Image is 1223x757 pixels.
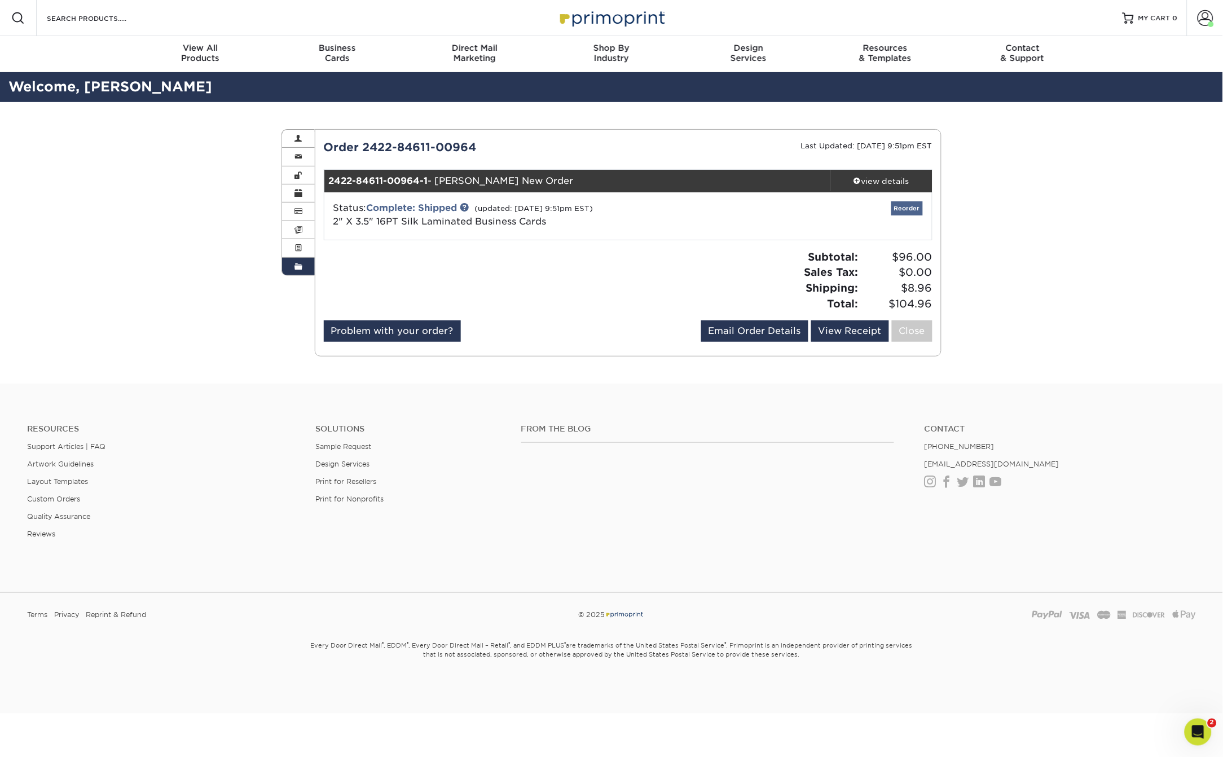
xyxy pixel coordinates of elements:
[817,36,954,72] a: Resources& Templates
[324,170,831,192] div: - [PERSON_NAME] New Order
[508,641,510,646] sup: ®
[680,36,817,72] a: DesignServices
[325,201,729,228] div: Status:
[817,43,954,53] span: Resources
[27,530,55,538] a: Reviews
[808,250,859,263] strong: Subtotal:
[564,641,566,646] sup: ®
[86,606,146,623] a: Reprint & Refund
[555,6,668,30] img: Primoprint
[324,320,461,342] a: Problem with your order?
[315,477,376,486] a: Print for Resellers
[1138,14,1171,23] span: MY CART
[521,424,894,434] h4: From the Blog
[680,43,817,63] div: Services
[701,320,808,342] a: Email Order Details
[132,43,269,63] div: Products
[269,43,406,53] span: Business
[725,641,727,646] sup: ®
[1185,719,1212,746] iframe: Intercom live chat
[817,43,954,63] div: & Templates
[27,512,90,521] a: Quality Assurance
[315,495,384,503] a: Print for Nonprofits
[46,11,156,25] input: SEARCH PRODUCTS.....
[382,641,384,646] sup: ®
[406,43,543,53] span: Direct Mail
[892,320,932,342] a: Close
[543,36,680,72] a: Shop ByIndustry
[1173,14,1178,22] span: 0
[27,442,105,451] a: Support Articles | FAQ
[828,297,859,310] strong: Total:
[281,637,942,686] small: Every Door Direct Mail , EDDM , Every Door Direct Mail – Retail , and EDDM PLUS are trademarks of...
[801,142,932,150] small: Last Updated: [DATE] 9:51pm EST
[407,641,408,646] sup: ®
[27,606,47,623] a: Terms
[367,203,457,213] a: Complete: Shipped
[543,43,680,63] div: Industry
[132,43,269,53] span: View All
[329,175,428,186] strong: 2422-84611-00964-1
[862,265,932,280] span: $0.00
[406,36,543,72] a: Direct MailMarketing
[925,424,1196,434] a: Contact
[543,43,680,53] span: Shop By
[333,216,547,227] a: 2" X 3.5" 16PT Silk Laminated Business Cards
[680,43,817,53] span: Design
[954,36,1091,72] a: Contact& Support
[830,175,932,187] div: view details
[414,606,810,623] div: © 2025
[475,204,593,213] small: (updated: [DATE] 9:51pm EST)
[862,249,932,265] span: $96.00
[804,266,859,278] strong: Sales Tax:
[954,43,1091,63] div: & Support
[132,36,269,72] a: View AllProducts
[806,281,859,294] strong: Shipping:
[315,442,371,451] a: Sample Request
[315,139,628,156] div: Order 2422-84611-00964
[406,43,543,63] div: Marketing
[830,170,932,192] a: view details
[315,460,369,468] a: Design Services
[269,43,406,63] div: Cards
[27,460,94,468] a: Artwork Guidelines
[605,610,644,619] img: Primoprint
[27,495,80,503] a: Custom Orders
[811,320,889,342] a: View Receipt
[1208,719,1217,728] span: 2
[54,606,79,623] a: Privacy
[315,424,504,434] h4: Solutions
[925,442,995,451] a: [PHONE_NUMBER]
[27,477,88,486] a: Layout Templates
[862,280,932,296] span: $8.96
[925,460,1059,468] a: [EMAIL_ADDRESS][DOMAIN_NAME]
[891,201,923,215] a: Reorder
[862,296,932,312] span: $104.96
[954,43,1091,53] span: Contact
[27,424,298,434] h4: Resources
[269,36,406,72] a: BusinessCards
